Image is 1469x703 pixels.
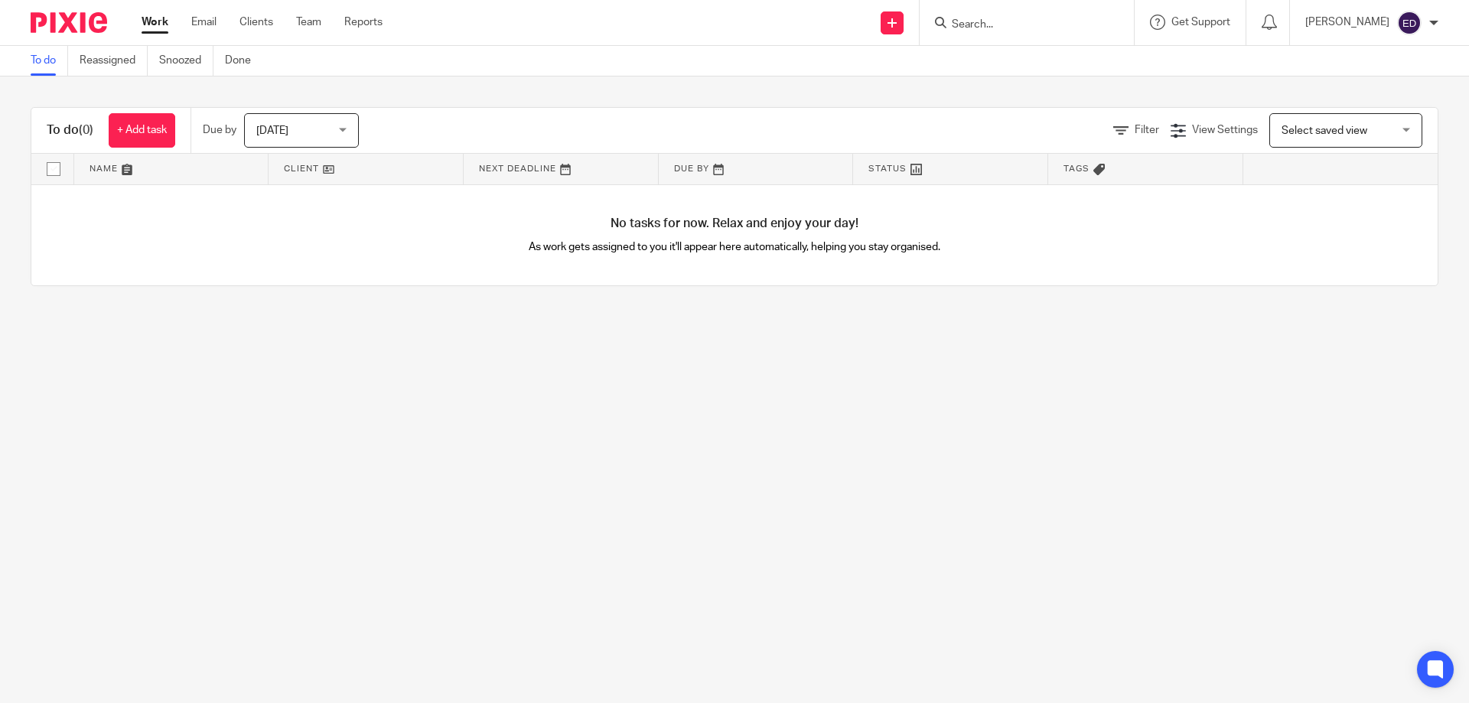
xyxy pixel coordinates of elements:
[1305,15,1389,30] p: [PERSON_NAME]
[109,113,175,148] a: + Add task
[1192,125,1258,135] span: View Settings
[239,15,273,30] a: Clients
[950,18,1088,32] input: Search
[47,122,93,138] h1: To do
[296,15,321,30] a: Team
[1282,125,1367,136] span: Select saved view
[191,15,217,30] a: Email
[159,46,213,76] a: Snoozed
[142,15,168,30] a: Work
[80,46,148,76] a: Reassigned
[256,125,288,136] span: [DATE]
[1397,11,1422,35] img: svg%3E
[1135,125,1159,135] span: Filter
[1171,17,1230,28] span: Get Support
[383,239,1086,255] p: As work gets assigned to you it'll appear here automatically, helping you stay organised.
[31,216,1438,232] h4: No tasks for now. Relax and enjoy your day!
[31,12,107,33] img: Pixie
[31,46,68,76] a: To do
[1063,164,1090,173] span: Tags
[225,46,262,76] a: Done
[344,15,383,30] a: Reports
[203,122,236,138] p: Due by
[79,124,93,136] span: (0)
